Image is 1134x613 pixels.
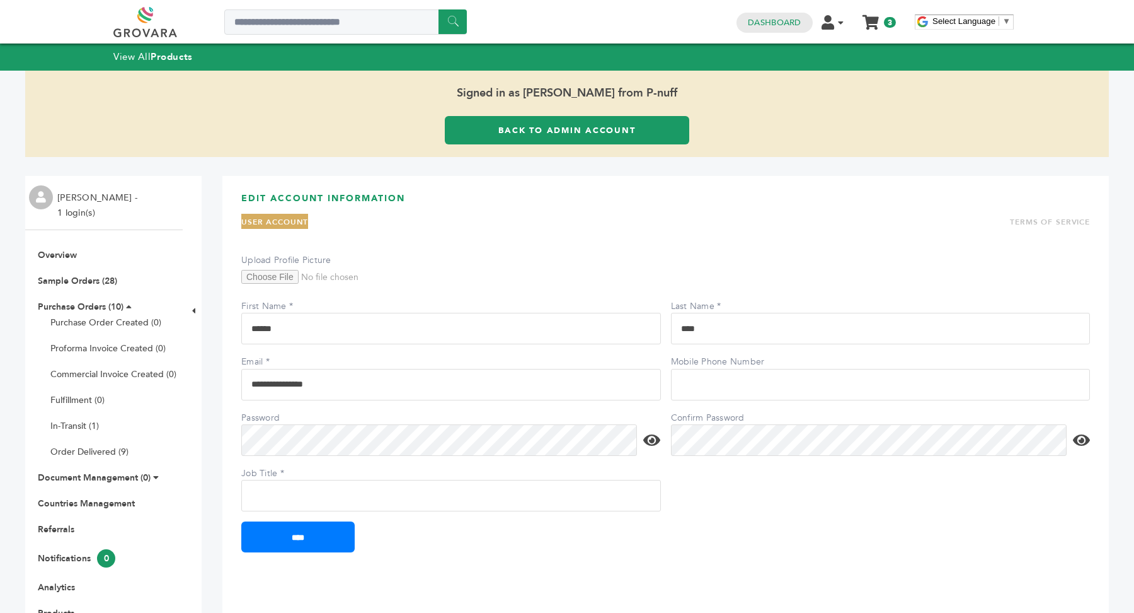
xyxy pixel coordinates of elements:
img: profile.png [29,185,53,209]
a: Notifications0 [38,552,115,564]
a: Proforma Invoice Created (0) [50,342,166,354]
a: Dashboard [748,17,801,28]
a: Analytics [38,581,75,593]
label: First Name [241,300,329,313]
a: Purchase Order Created (0) [50,317,161,329]
a: Select Language​ [932,16,1011,26]
label: Upload Profile Picture [241,254,331,267]
a: Fulfillment (0) [50,394,105,406]
a: TERMS OF SERVICE [1010,217,1090,227]
label: Confirm Password [671,412,759,424]
a: USER ACCOUNT [241,217,308,227]
a: Referrals [38,523,74,535]
label: Mobile Phone Number [671,356,765,368]
label: Email [241,356,329,368]
h3: EDIT ACCOUNT INFORMATION [241,192,1090,214]
a: Countries Management [38,498,135,510]
a: Back to Admin Account [445,116,689,144]
span: Signed in as [PERSON_NAME] from P-nuff [25,71,1109,116]
label: Password [241,412,329,424]
label: Last Name [671,300,759,313]
strong: Products [151,50,192,63]
span: ▼ [1002,16,1011,26]
span: 3 [884,17,896,28]
a: Document Management (0) [38,472,151,484]
a: Commercial Invoice Created (0) [50,368,176,380]
label: Job Title [241,467,329,480]
a: Sample Orders (28) [38,275,117,287]
a: Overview [38,249,77,261]
a: My Cart [864,11,878,25]
a: Order Delivered (9) [50,446,129,458]
li: [PERSON_NAME] - 1 login(s) [57,190,140,221]
a: Purchase Orders (10) [38,301,123,313]
input: Search a product or brand... [224,9,467,35]
span: Select Language [932,16,995,26]
span: 0 [97,549,115,568]
a: In-Transit (1) [50,420,99,432]
a: View AllProducts [113,50,193,63]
